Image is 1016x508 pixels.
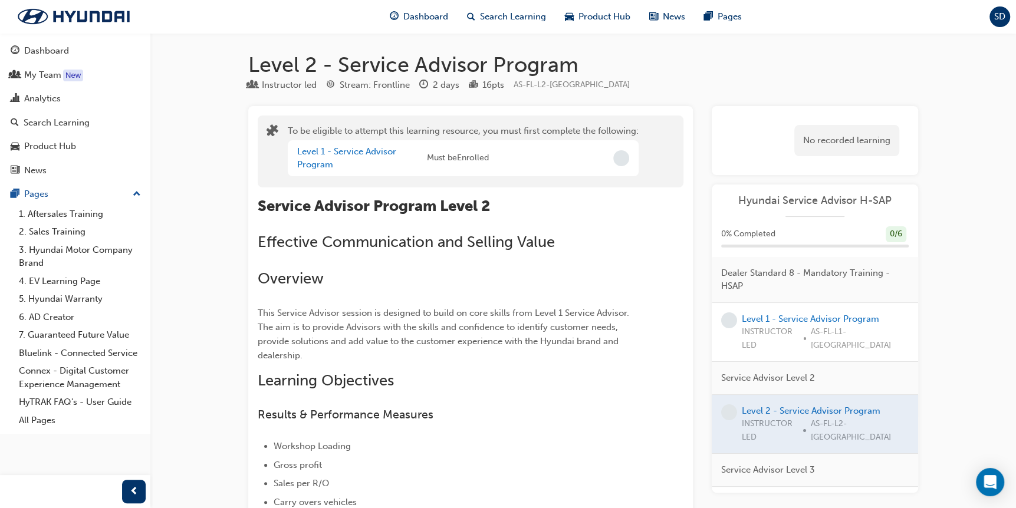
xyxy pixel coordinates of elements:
[248,52,918,78] h1: Level 2 - Service Advisor Program
[14,393,146,411] a: HyTRAK FAQ's - User Guide
[24,92,61,105] div: Analytics
[469,78,504,93] div: Points
[994,10,1005,24] span: SD
[14,241,146,272] a: 3. Hyundai Motor Company Brand
[24,164,47,177] div: News
[5,88,146,110] a: Analytics
[14,362,146,393] a: Connex - Digital Customer Experience Management
[565,9,574,24] span: car-icon
[14,272,146,291] a: 4. EV Learning Page
[613,150,629,166] span: Incomplete
[274,441,351,451] span: Workshop Loading
[419,78,459,93] div: Duration
[11,189,19,200] span: pages-icon
[721,404,737,420] span: learningRecordVerb_NONE-icon
[11,166,19,176] span: news-icon
[811,325,909,352] span: AS-FL-L1-[GEOGRAPHIC_DATA]
[297,146,396,170] a: Level 1 - Service Advisor Program
[248,78,317,93] div: Type
[24,187,48,201] div: Pages
[340,78,410,92] div: Stream: Frontline
[721,194,909,207] a: Hyundai Service Advisor H-SAP
[578,10,630,24] span: Product Hub
[258,233,555,251] span: Effective Communication and Selling Value
[467,9,475,24] span: search-icon
[433,78,459,92] div: 2 days
[6,4,142,29] img: Trak
[5,183,146,205] button: Pages
[288,124,639,179] div: To be eligible to attempt this learning resource, you must first complete the following:
[419,80,428,91] span: clock-icon
[794,125,899,156] div: No recorded learning
[274,497,357,507] span: Carry overs vehicles
[695,5,751,29] a: pages-iconPages
[11,46,19,57] span: guage-icon
[649,9,658,24] span: news-icon
[989,6,1010,27] button: SD
[482,78,504,92] div: 16 pts
[258,308,632,361] span: This Service Advisor session is designed to build on core skills from Level 1 Service Advisor. Th...
[24,116,90,130] div: Search Learning
[326,80,335,91] span: target-icon
[262,78,317,92] div: Instructor led
[5,112,146,134] a: Search Learning
[742,314,879,324] a: Level 1 - Service Advisor Program
[11,70,19,81] span: people-icon
[267,126,278,139] span: puzzle-icon
[469,80,478,91] span: podium-icon
[721,312,737,328] span: learningRecordVerb_NONE-icon
[5,160,146,182] a: News
[11,94,19,104] span: chart-icon
[742,325,799,352] span: INSTRUCTOR LED
[721,227,775,241] span: 0 % Completed
[403,10,448,24] span: Dashboard
[14,344,146,362] a: Bluelink - Connected Service
[258,197,490,215] span: Service Advisor Program Level 2
[704,9,713,24] span: pages-icon
[258,408,433,421] span: Results & Performance Measures
[274,460,322,470] span: Gross profit
[258,269,324,288] span: Overview
[258,371,394,390] span: Learning Objectives
[5,38,146,183] button: DashboardMy TeamAnalyticsSearch LearningProduct HubNews
[5,136,146,157] a: Product Hub
[14,290,146,308] a: 5. Hyundai Warranty
[721,266,899,293] span: Dealer Standard 8 - Mandatory Training - HSAP
[458,5,555,29] a: search-iconSearch Learning
[427,151,489,165] span: Must be Enrolled
[24,140,76,153] div: Product Hub
[14,223,146,241] a: 2. Sales Training
[721,463,815,477] span: Service Advisor Level 3
[130,484,139,499] span: prev-icon
[480,10,546,24] span: Search Learning
[976,468,1004,496] div: Open Intercom Messenger
[5,64,146,86] a: My Team
[640,5,695,29] a: news-iconNews
[663,10,685,24] span: News
[886,226,906,242] div: 0 / 6
[14,326,146,344] a: 7. Guaranteed Future Value
[248,80,257,91] span: learningResourceType_INSTRUCTOR_LED-icon
[514,80,630,90] span: Learning resource code
[14,411,146,430] a: All Pages
[390,9,399,24] span: guage-icon
[380,5,458,29] a: guage-iconDashboard
[5,40,146,62] a: Dashboard
[133,187,141,202] span: up-icon
[14,308,146,326] a: 6. AD Creator
[14,205,146,223] a: 1. Aftersales Training
[326,78,410,93] div: Stream
[24,44,69,58] div: Dashboard
[11,118,19,128] span: search-icon
[721,371,815,385] span: Service Advisor Level 2
[274,478,329,489] span: Sales per R/O
[11,141,19,152] span: car-icon
[63,70,83,81] div: Tooltip anchor
[718,10,742,24] span: Pages
[24,68,61,82] div: My Team
[555,5,640,29] a: car-iconProduct Hub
